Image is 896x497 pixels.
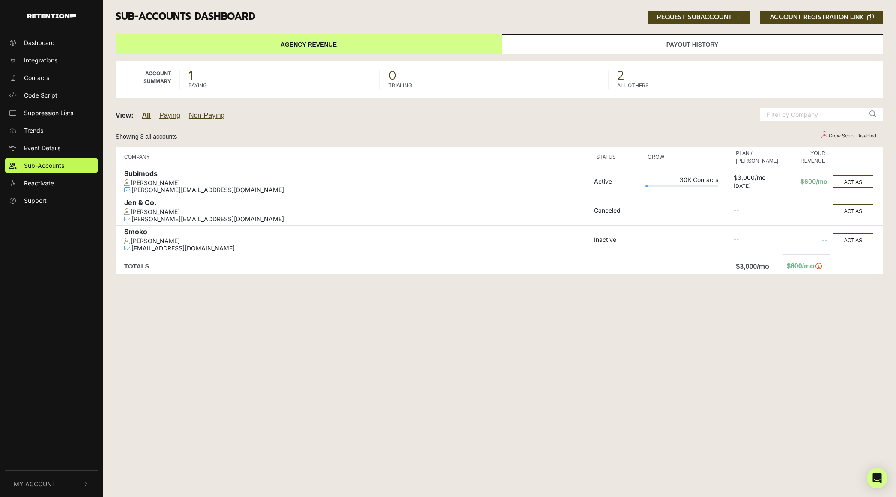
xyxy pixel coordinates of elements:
a: All [142,112,151,119]
a: Integrations [5,53,98,67]
td: Inactive [592,225,643,254]
div: Open Intercom Messenger [867,468,887,488]
div: Jen & Co. [124,199,590,208]
th: STATUS [592,147,643,167]
div: -- [734,206,780,215]
a: Code Script [5,88,98,102]
td: Canceled [592,196,643,225]
div: Smoko [124,228,590,238]
button: ACT AS [833,233,873,246]
a: Contacts [5,71,98,85]
th: GROW [643,147,720,167]
span: Support [24,196,47,205]
span: Sub-Accounts [24,161,64,170]
td: Account Summary [116,61,180,98]
div: $3,000/mo [734,174,780,183]
button: ACT AS [833,175,873,188]
div: Plan Usage: 3% [645,185,718,187]
a: Support [5,193,98,208]
span: Integrations [24,56,57,65]
a: Payout History [502,34,883,54]
div: [DATE] [734,183,780,189]
a: Sub-Accounts [5,158,98,173]
th: COMPANY [116,147,592,167]
span: Contacts [24,73,49,82]
td: Grow Script Disabled [813,128,883,143]
strong: 1 [188,66,193,85]
button: ACT AS [833,204,873,217]
small: Showing 3 all accounts [116,133,177,140]
th: YOUR REVENUE [783,147,830,167]
a: Agency Revenue [116,34,502,54]
a: Dashboard [5,36,98,50]
a: Event Details [5,141,98,155]
button: My Account [5,471,98,497]
label: PAYING [188,82,207,89]
strong: $3,000/mo [736,263,769,270]
div: [PERSON_NAME][EMAIL_ADDRESS][DOMAIN_NAME] [124,216,590,223]
label: TRIALING [388,82,412,89]
div: -- [734,235,780,244]
a: Paying [159,112,180,119]
div: [PERSON_NAME] [124,238,590,245]
button: REQUEST SUBACCOUNT [648,11,750,24]
a: Non-Paying [189,112,225,119]
td: -- [783,225,830,254]
strong: $600/mo [787,262,814,270]
button: ACCOUNT REGISTRATION LINK [760,11,883,24]
th: PLAN / [PERSON_NAME] [732,147,783,167]
img: Retention.com [27,14,76,18]
span: Trends [24,126,43,135]
label: ALL OTHERS [617,82,649,89]
td: TOTALS [116,254,592,274]
strong: View: [116,112,134,119]
div: Subimods [124,170,590,179]
a: Reactivate [5,176,98,190]
span: My Account [14,479,56,488]
a: Suppression Lists [5,106,98,120]
span: Reactivate [24,179,54,187]
span: Suppression Lists [24,108,73,117]
div: [PERSON_NAME] [124,208,590,216]
span: 2 [617,70,875,82]
div: [PERSON_NAME] [124,179,590,187]
span: Code Script [24,91,57,100]
input: Filter by Company [760,108,863,121]
div: [EMAIL_ADDRESS][DOMAIN_NAME] [124,245,590,252]
a: Trends [5,123,98,137]
td: -- [783,196,830,225]
div: [PERSON_NAME][EMAIL_ADDRESS][DOMAIN_NAME] [124,187,590,194]
span: Event Details [24,143,60,152]
td: $600/mo [783,167,830,196]
div: 30K Contacts [645,176,718,185]
td: Active [592,167,643,196]
span: Dashboard [24,38,55,47]
h3: Sub-accounts Dashboard [116,11,883,24]
span: 0 [388,70,600,82]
